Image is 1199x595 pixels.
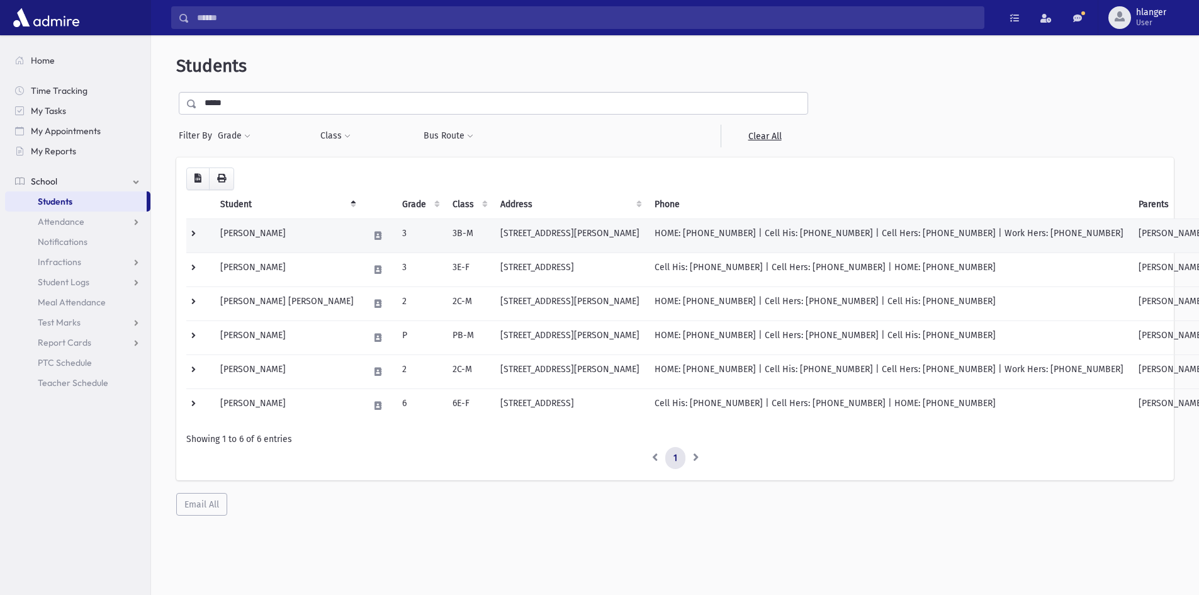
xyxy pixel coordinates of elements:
[647,252,1131,286] td: Cell His: [PHONE_NUMBER] | Cell Hers: [PHONE_NUMBER] | HOME: [PHONE_NUMBER]
[721,125,808,147] a: Clear All
[31,125,101,137] span: My Appointments
[493,354,647,388] td: [STREET_ADDRESS][PERSON_NAME]
[5,50,150,71] a: Home
[395,218,445,252] td: 3
[213,320,361,354] td: [PERSON_NAME]
[213,218,361,252] td: [PERSON_NAME]
[38,377,108,388] span: Teacher Schedule
[395,388,445,422] td: 6
[5,252,150,272] a: Infractions
[5,272,150,292] a: Student Logs
[445,218,493,252] td: 3B-M
[217,125,251,147] button: Grade
[5,373,150,393] a: Teacher Schedule
[209,167,234,190] button: Print
[31,145,76,157] span: My Reports
[38,236,87,247] span: Notifications
[445,190,493,219] th: Class: activate to sort column ascending
[5,353,150,373] a: PTC Schedule
[493,190,647,219] th: Address: activate to sort column ascending
[5,101,150,121] a: My Tasks
[423,125,474,147] button: Bus Route
[179,129,217,142] span: Filter By
[5,121,150,141] a: My Appointments
[189,6,984,29] input: Search
[5,332,150,353] a: Report Cards
[31,176,57,187] span: School
[5,232,150,252] a: Notifications
[38,317,81,328] span: Test Marks
[647,218,1131,252] td: HOME: [PHONE_NUMBER] | Cell His: [PHONE_NUMBER] | Cell Hers: [PHONE_NUMBER] | Work Hers: [PHONE_N...
[665,447,685,470] a: 1
[647,354,1131,388] td: HOME: [PHONE_NUMBER] | Cell His: [PHONE_NUMBER] | Cell Hers: [PHONE_NUMBER] | Work Hers: [PHONE_N...
[647,286,1131,320] td: HOME: [PHONE_NUMBER] | Cell Hers: [PHONE_NUMBER] | Cell His: [PHONE_NUMBER]
[395,286,445,320] td: 2
[493,388,647,422] td: [STREET_ADDRESS]
[213,286,361,320] td: [PERSON_NAME] [PERSON_NAME]
[445,320,493,354] td: PB-M
[5,81,150,101] a: Time Tracking
[493,218,647,252] td: [STREET_ADDRESS][PERSON_NAME]
[395,252,445,286] td: 3
[493,286,647,320] td: [STREET_ADDRESS][PERSON_NAME]
[186,167,210,190] button: CSV
[10,5,82,30] img: AdmirePro
[31,55,55,66] span: Home
[493,320,647,354] td: [STREET_ADDRESS][PERSON_NAME]
[493,252,647,286] td: [STREET_ADDRESS]
[5,171,150,191] a: School
[5,312,150,332] a: Test Marks
[31,85,87,96] span: Time Tracking
[1136,8,1166,18] span: hlanger
[38,297,106,308] span: Meal Attendance
[213,354,361,388] td: [PERSON_NAME]
[445,286,493,320] td: 2C-M
[38,276,89,288] span: Student Logs
[38,337,91,348] span: Report Cards
[320,125,351,147] button: Class
[445,354,493,388] td: 2C-M
[38,357,92,368] span: PTC Schedule
[213,252,361,286] td: [PERSON_NAME]
[176,493,227,516] button: Email All
[395,354,445,388] td: 2
[38,196,72,207] span: Students
[5,141,150,161] a: My Reports
[31,105,66,116] span: My Tasks
[395,320,445,354] td: P
[647,388,1131,422] td: Cell His: [PHONE_NUMBER] | Cell Hers: [PHONE_NUMBER] | HOME: [PHONE_NUMBER]
[647,320,1131,354] td: HOME: [PHONE_NUMBER] | Cell Hers: [PHONE_NUMBER] | Cell His: [PHONE_NUMBER]
[445,388,493,422] td: 6E-F
[445,252,493,286] td: 3E-F
[213,388,361,422] td: [PERSON_NAME]
[1136,18,1166,28] span: User
[5,212,150,232] a: Attendance
[647,190,1131,219] th: Phone
[176,55,247,76] span: Students
[395,190,445,219] th: Grade: activate to sort column ascending
[186,433,1164,446] div: Showing 1 to 6 of 6 entries
[213,190,361,219] th: Student: activate to sort column descending
[5,292,150,312] a: Meal Attendance
[38,256,81,268] span: Infractions
[38,216,84,227] span: Attendance
[5,191,147,212] a: Students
